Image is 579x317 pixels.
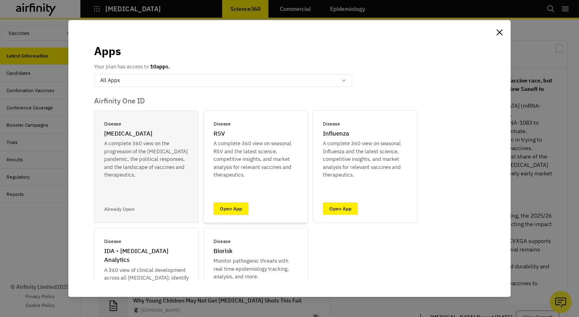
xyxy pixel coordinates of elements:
[104,120,121,128] p: Disease
[104,206,135,213] p: Already Open
[214,238,231,245] p: Disease
[100,76,120,84] p: All Apps
[214,120,231,128] p: Disease
[323,202,358,215] a: Open App
[214,140,298,179] p: A complete 360 view on seasonal RSV and the latest science, competitive insights, and market anal...
[214,202,248,215] a: Open App
[94,43,121,60] p: Apps
[104,129,152,138] p: [MEDICAL_DATA]
[94,63,170,71] p: Your plan has access to
[323,140,407,179] p: A complete 360 view on seasonal Influenza and the latest science, competitive insights, and marke...
[214,129,225,138] p: RSV
[150,63,170,70] b: 10 apps.
[214,257,298,281] p: Monitor pathogenic threats with real time epidemiology tracking, analysis, and more.
[104,238,121,245] p: Disease
[214,247,232,256] p: Biorisk
[104,266,189,306] p: A 360 view of clinical development across all [MEDICAL_DATA]; identify opportunities and track ch...
[323,129,349,138] p: Influenza
[94,97,485,105] p: Airfinity One ID
[493,26,506,39] button: Close
[104,247,189,265] p: IDA - [MEDICAL_DATA] Analytics
[323,120,340,128] p: Disease
[104,140,189,179] p: A complete 360 view on the progression of the [MEDICAL_DATA] pandemic, the political responses, a...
